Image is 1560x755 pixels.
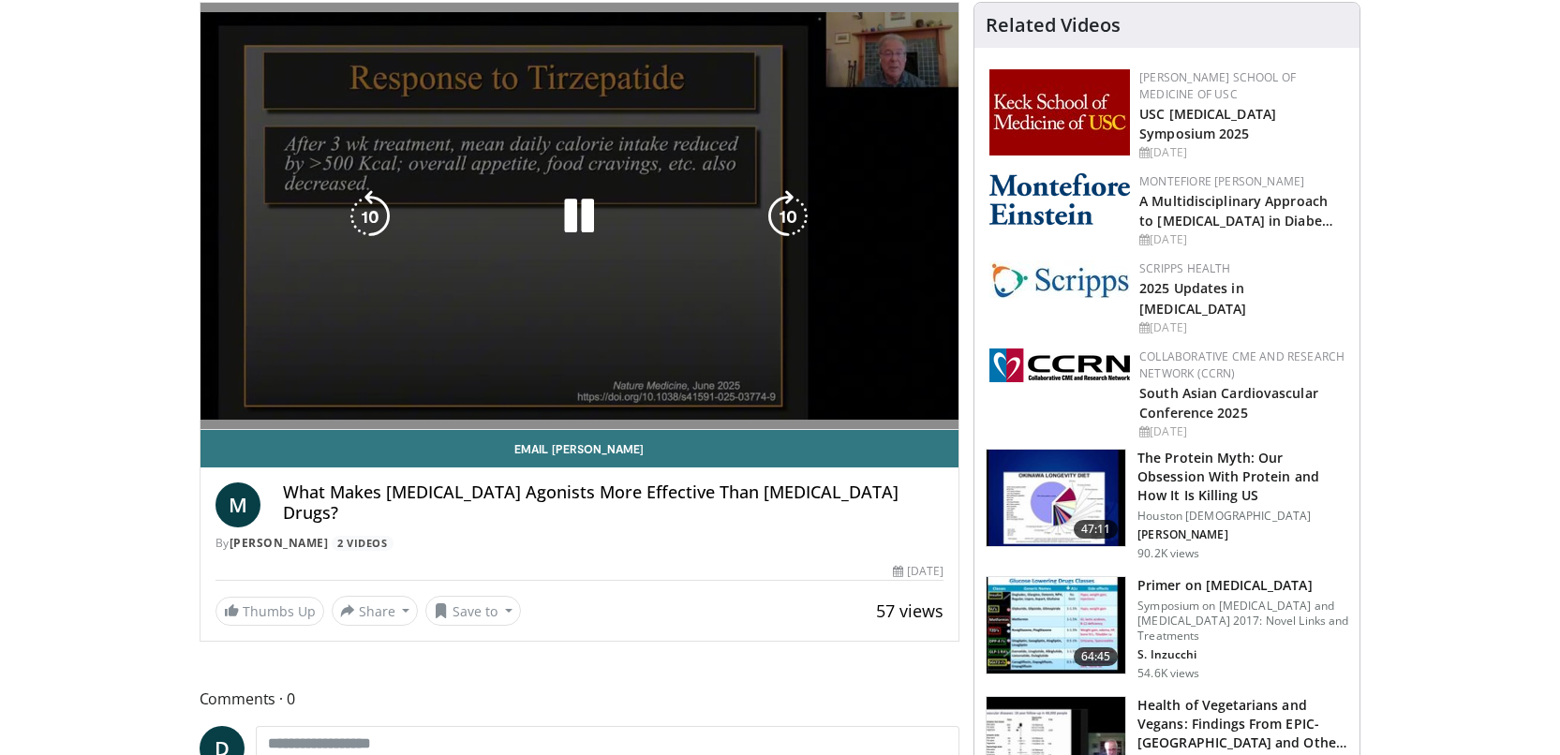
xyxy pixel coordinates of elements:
h4: What Makes [MEDICAL_DATA] Agonists More Effective Than [MEDICAL_DATA] Drugs? [283,482,944,523]
a: Scripps Health [1139,260,1230,276]
a: A Multidisciplinary Approach to [MEDICAL_DATA] in Diabe… [1139,192,1333,229]
h3: Health of Vegetarians and Vegans: Findings From EPIC-[GEOGRAPHIC_DATA] and Othe… [1137,696,1348,752]
button: Save to [425,596,521,626]
a: 2025 Updates in [MEDICAL_DATA] [1139,279,1246,317]
p: S. Inzucchi [1137,647,1348,662]
a: Collaborative CME and Research Network (CCRN) [1139,348,1345,381]
a: USC [MEDICAL_DATA] Symposium 2025 [1139,105,1276,142]
h3: The Protein Myth: Our Obsession With Protein and How It Is Killing US [1137,449,1348,505]
img: c9f2b0b7-b02a-4276-a72a-b0cbb4230bc1.jpg.150x105_q85_autocrop_double_scale_upscale_version-0.2.jpg [989,260,1130,299]
img: 022d2313-3eaa-4549-99ac-ae6801cd1fdc.150x105_q85_crop-smart_upscale.jpg [987,577,1125,674]
span: 47:11 [1074,520,1119,539]
a: Email [PERSON_NAME] [201,430,959,467]
h4: Related Videos [986,14,1121,37]
div: [DATE] [1139,423,1345,440]
a: Thumbs Up [215,597,324,626]
button: Share [332,596,419,626]
a: 2 Videos [332,536,394,552]
p: Symposium on [MEDICAL_DATA] and [MEDICAL_DATA] 2017: Novel Links and Treatments [1137,599,1348,644]
a: 47:11 The Protein Myth: Our Obsession With Protein and How It Is Killing US Houston [DEMOGRAPHIC_... [986,449,1348,561]
img: a04ee3ba-8487-4636-b0fb-5e8d268f3737.png.150x105_q85_autocrop_double_scale_upscale_version-0.2.png [989,348,1130,382]
a: [PERSON_NAME] [230,535,329,551]
span: Comments 0 [200,687,960,711]
a: 64:45 Primer on [MEDICAL_DATA] Symposium on [MEDICAL_DATA] and [MEDICAL_DATA] 2017: Novel Links a... [986,576,1348,681]
p: [PERSON_NAME] [1137,527,1348,542]
p: 90.2K views [1137,546,1199,561]
div: [DATE] [1139,319,1345,336]
span: 64:45 [1074,647,1119,666]
img: 7b941f1f-d101-407a-8bfa-07bd47db01ba.png.150x105_q85_autocrop_double_scale_upscale_version-0.2.jpg [989,69,1130,155]
a: Montefiore [PERSON_NAME] [1139,173,1304,189]
p: 54.6K views [1137,666,1199,681]
h3: Primer on [MEDICAL_DATA] [1137,576,1348,595]
p: Houston [DEMOGRAPHIC_DATA] [1137,509,1348,524]
img: b7b8b05e-5021-418b-a89a-60a270e7cf82.150x105_q85_crop-smart_upscale.jpg [987,450,1125,547]
div: [DATE] [1139,144,1345,161]
video-js: Video Player [201,3,959,430]
a: South Asian Cardiovascular Conference 2025 [1139,384,1318,422]
div: [DATE] [893,563,943,580]
a: M [215,482,260,527]
div: [DATE] [1139,231,1345,248]
img: b0142b4c-93a1-4b58-8f91-5265c282693c.png.150x105_q85_autocrop_double_scale_upscale_version-0.2.png [989,173,1130,225]
a: [PERSON_NAME] School of Medicine of USC [1139,69,1296,102]
span: 57 views [876,600,943,622]
div: By [215,535,944,552]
